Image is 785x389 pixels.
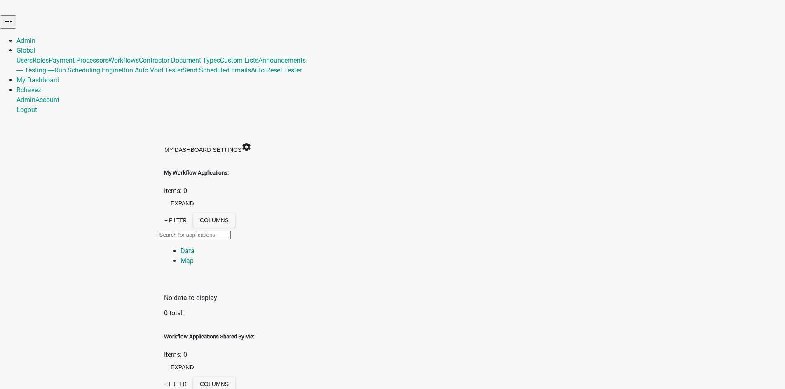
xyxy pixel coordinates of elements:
[164,350,621,360] div: Items: 0
[33,56,49,64] a: Roles
[16,106,37,114] a: Logout
[164,213,621,324] div: expand
[16,86,41,94] a: Rchavez
[158,231,231,239] input: Search for applications
[183,66,251,74] a: Send Scheduled Emails
[49,56,108,64] a: Payment Processors
[164,333,621,341] h5: Workflow Applications Shared By Me:
[258,56,306,64] a: Announcements
[251,66,302,74] a: Auto Reset Tester
[241,142,251,152] i: settings
[16,76,59,84] a: My Dashboard
[16,56,785,75] div: Global
[193,213,235,228] button: Columns
[164,308,621,318] div: 0 total
[180,257,194,265] a: Map
[16,66,54,74] a: ---- Testing ----
[16,95,785,115] div: Rchavez
[16,96,35,104] a: Admin
[16,56,33,64] a: Users
[3,16,13,26] i: more_horiz
[164,169,621,177] h5: My Workflow Applications:
[108,56,139,64] a: Workflows
[16,47,35,54] a: Global
[164,196,201,211] button: expand
[164,360,201,375] button: expand
[16,37,35,44] a: Admin
[164,147,241,153] span: My Dashboard Settings
[122,66,183,74] a: Run Auto Void Tester
[54,66,122,74] a: Run Scheduling Engine
[139,56,220,64] a: Contractor Document Types
[158,213,193,228] a: + Filter
[180,247,194,255] a: Data
[164,186,621,196] div: Items: 0
[164,293,621,303] div: No data to display
[35,96,59,104] a: Account
[158,139,258,157] button: My Dashboard Settingssettings
[220,56,258,64] a: Custom Lists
